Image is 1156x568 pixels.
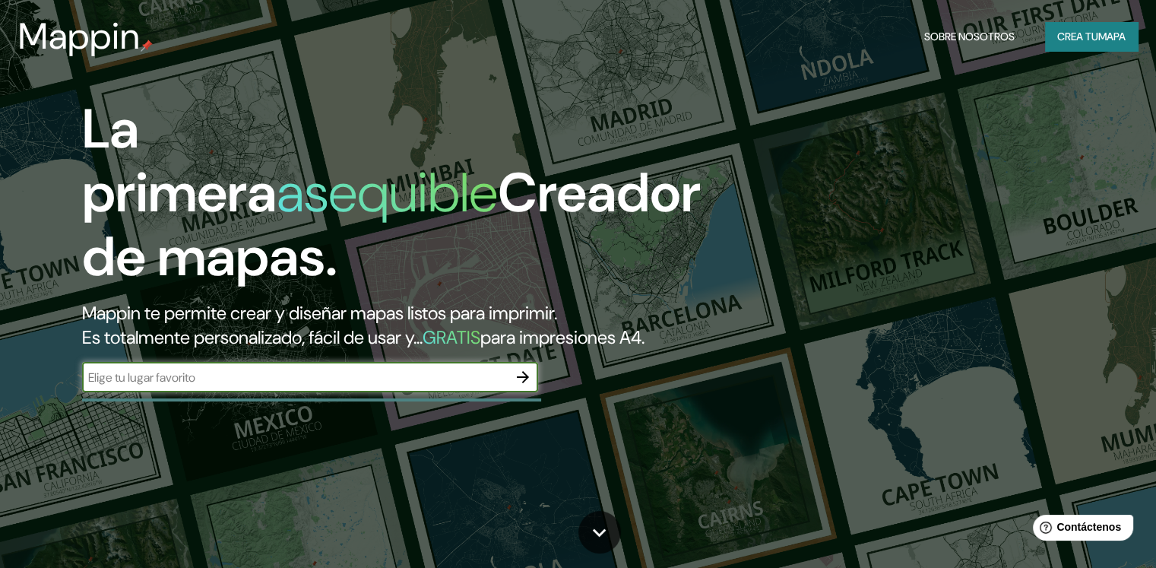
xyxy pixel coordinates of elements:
[1057,30,1098,43] font: Crea tu
[82,325,423,349] font: Es totalmente personalizado, fácil de usar y...
[277,157,498,228] font: asequible
[82,157,701,292] font: Creador de mapas.
[480,325,645,349] font: para impresiones A4.
[1098,30,1126,43] font: mapa
[82,369,508,386] input: Elige tu lugar favorito
[1021,509,1139,551] iframe: Lanzador de widgets de ayuda
[18,12,141,60] font: Mappin
[82,94,277,228] font: La primera
[1045,22,1138,51] button: Crea tumapa
[918,22,1021,51] button: Sobre nosotros
[141,40,153,52] img: pin de mapeo
[423,325,480,349] font: GRATIS
[924,30,1015,43] font: Sobre nosotros
[82,301,557,325] font: Mappin te permite crear y diseñar mapas listos para imprimir.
